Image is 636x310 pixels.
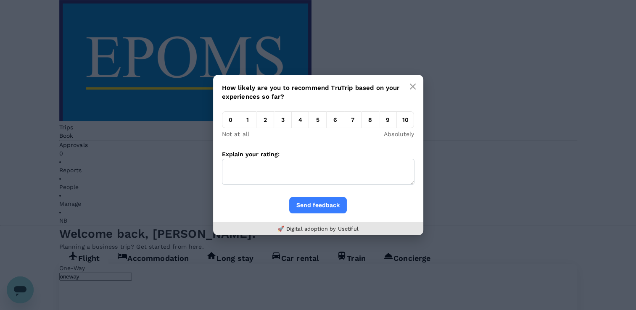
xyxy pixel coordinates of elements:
[362,111,379,128] em: 8
[222,111,239,128] em: 0
[274,111,292,128] em: 3
[384,130,414,138] p: Absolutely
[292,111,309,128] em: 4
[397,111,414,128] em: 10
[289,197,347,213] button: Send feedback
[222,130,250,138] p: Not at all
[380,111,397,128] em: 9
[222,84,400,100] span: How likely are you to recommend TruTrip based on your experiences so far?
[327,111,344,128] em: 6
[257,111,274,128] em: 2
[309,111,327,128] em: 5
[344,111,362,128] em: 7
[239,111,256,128] em: 1
[222,151,280,158] label: Explain your rating:
[277,226,359,232] a: 🚀 Digital adoption by Usetiful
